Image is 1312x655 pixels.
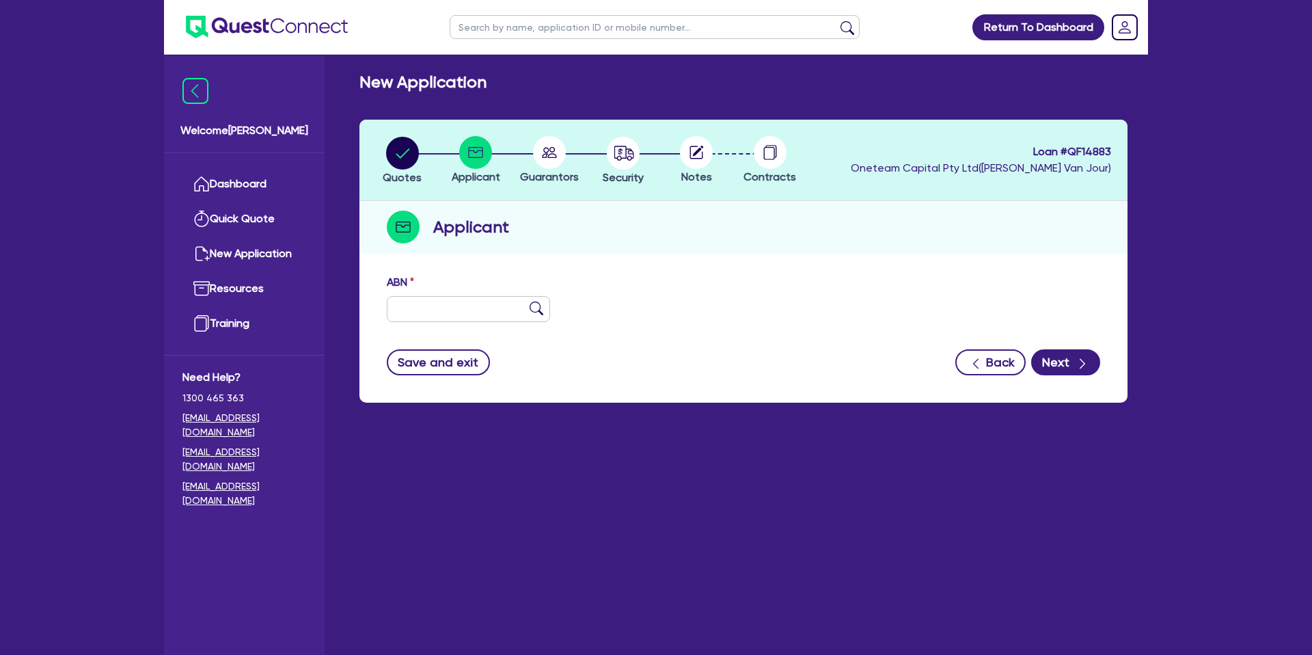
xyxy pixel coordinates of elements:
span: Need Help? [182,369,306,386]
img: resources [193,280,210,297]
h2: New Application [359,72,487,92]
img: quick-quote [193,211,210,227]
h2: Applicant [433,215,509,239]
button: Security [602,136,644,187]
input: Search by name, application ID or mobile number... [450,15,860,39]
img: icon-menu-close [182,78,208,104]
label: ABN [387,274,414,291]
span: Security [603,171,644,184]
a: New Application [182,237,306,271]
span: Loan # QF14883 [851,144,1111,160]
button: Next [1031,349,1100,375]
span: Notes [681,170,712,183]
a: Return To Dashboard [972,14,1104,40]
button: Quotes [382,136,422,187]
img: quest-connect-logo-blue [186,16,348,38]
span: Quotes [383,171,422,184]
a: Quick Quote [182,202,306,237]
a: Dropdown toggle [1107,10,1143,45]
a: [EMAIL_ADDRESS][DOMAIN_NAME] [182,411,306,440]
span: 1300 465 363 [182,391,306,405]
span: Applicant [452,170,500,183]
a: [EMAIL_ADDRESS][DOMAIN_NAME] [182,479,306,508]
img: step-icon [387,211,420,243]
span: Welcome [PERSON_NAME] [180,122,308,139]
span: Guarantors [520,170,579,183]
a: Dashboard [182,167,306,202]
img: abn-lookup icon [530,302,543,315]
a: Training [182,306,306,341]
a: Resources [182,271,306,306]
button: Back [955,349,1026,375]
img: new-application [193,245,210,262]
span: Oneteam Capital Pty Ltd ( [PERSON_NAME] Van Jour ) [851,161,1111,174]
a: [EMAIL_ADDRESS][DOMAIN_NAME] [182,445,306,474]
img: training [193,315,210,332]
span: Contracts [743,170,796,183]
button: Save and exit [387,349,490,375]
